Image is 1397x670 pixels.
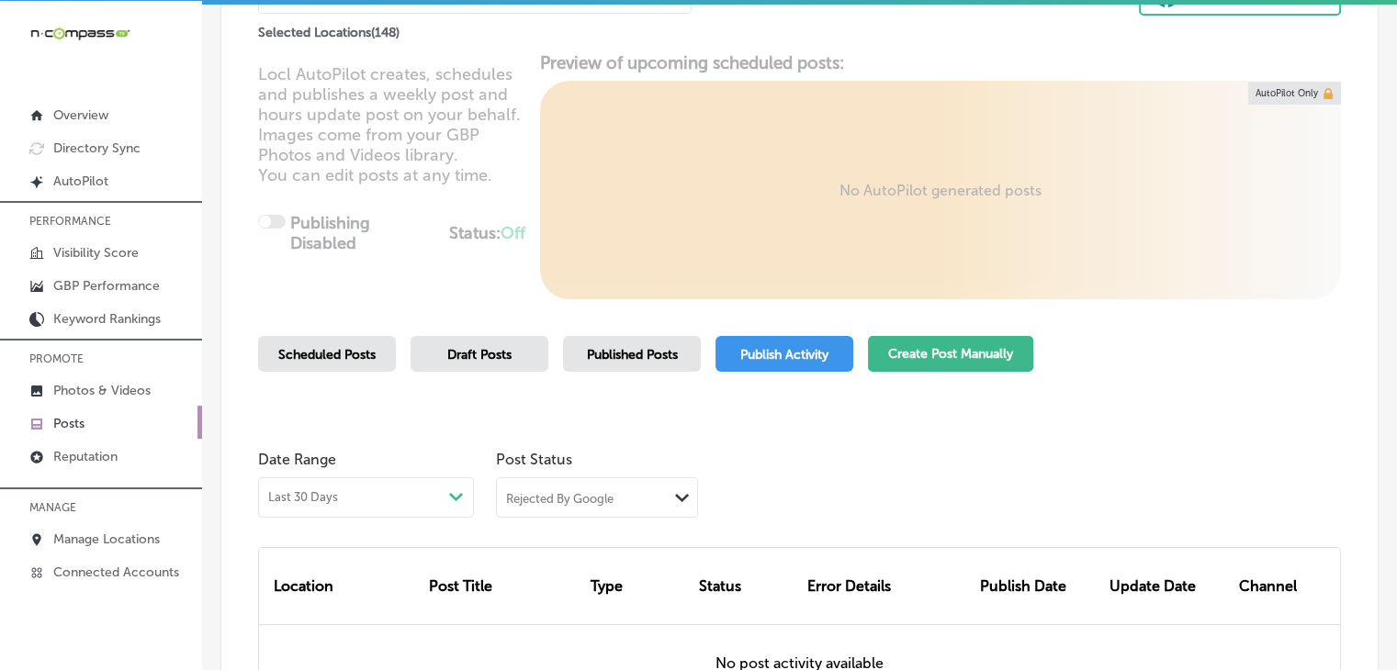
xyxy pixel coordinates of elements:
p: AutoPilot [53,173,108,189]
span: Publish Activity [740,347,828,363]
p: Reputation [53,449,118,464]
div: Status [692,548,800,624]
img: tab_domain_overview_orange.svg [50,106,64,121]
div: v 4.0.25 [51,29,90,44]
p: Selected Locations ( 148 ) [258,17,400,40]
p: Keyword Rankings [53,311,161,327]
p: Manage Locations [53,531,160,547]
div: Location [259,548,422,624]
p: Posts [53,416,84,431]
span: Published Posts [587,347,678,363]
div: Publish Date [973,548,1102,624]
img: website_grey.svg [29,48,44,62]
p: Connected Accounts [53,564,179,580]
div: Post Title [422,548,584,624]
p: Visibility Score [53,245,139,261]
div: Channel [1232,548,1329,624]
img: 660ab0bf-5cc7-4cb8-ba1c-48b5ae0f18e60NCTV_CLogo_TV_Black_-500x88.png [29,25,130,42]
span: Scheduled Posts [278,347,376,363]
img: logo_orange.svg [29,29,44,44]
span: Post Status [496,451,698,468]
div: Type [583,548,692,624]
div: Keywords by Traffic [203,108,310,120]
span: Draft Posts [447,347,512,363]
p: Overview [53,107,108,123]
p: Directory Sync [53,140,141,156]
p: Photos & Videos [53,383,151,398]
div: Update Date [1102,548,1232,624]
div: Error Details [799,548,972,624]
div: Rejected By Google [506,490,614,506]
label: Date Range [258,451,336,468]
div: Domain: [DOMAIN_NAME] [48,48,202,62]
span: Last 30 Days [268,490,338,505]
img: tab_keywords_by_traffic_grey.svg [183,106,197,121]
p: GBP Performance [53,278,160,294]
button: Create Post Manually [868,336,1033,372]
div: Domain Overview [70,108,164,120]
